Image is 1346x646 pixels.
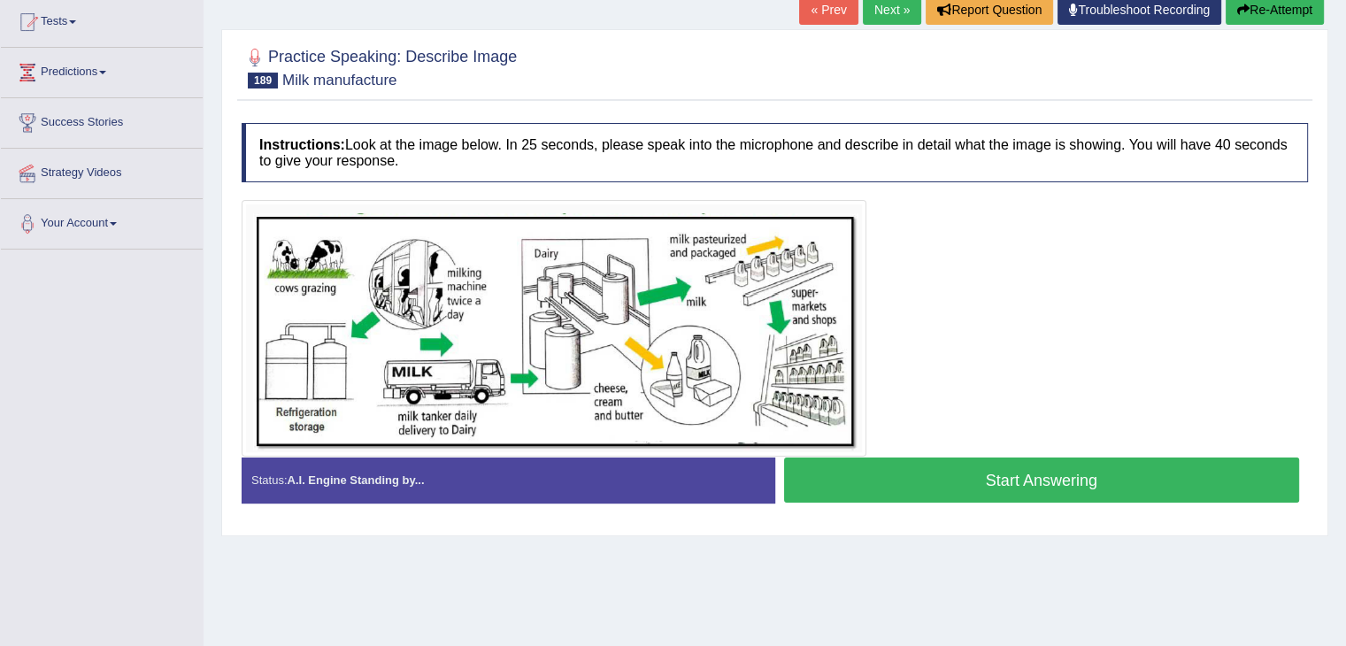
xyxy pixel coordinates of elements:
span: 189 [248,73,278,88]
a: Your Account [1,199,203,243]
a: Success Stories [1,98,203,142]
b: Instructions: [259,137,345,152]
h4: Look at the image below. In 25 seconds, please speak into the microphone and describe in detail w... [242,123,1308,182]
h2: Practice Speaking: Describe Image [242,44,517,88]
div: Status: [242,458,775,503]
small: Milk manufacture [282,72,396,88]
a: Strategy Videos [1,149,203,193]
button: Start Answering [784,458,1300,503]
strong: A.I. Engine Standing by... [287,473,424,487]
a: Predictions [1,48,203,92]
